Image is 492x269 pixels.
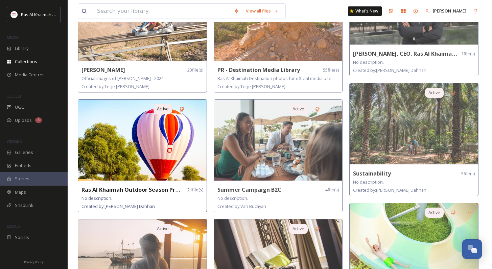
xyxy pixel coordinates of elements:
[353,67,426,73] span: Created by: [PERSON_NAME] Dahhan
[15,234,29,241] span: Socials
[428,209,440,216] span: Active
[353,179,384,185] span: No description.
[433,8,466,14] span: [PERSON_NAME]
[81,195,112,201] span: No description.
[242,4,282,18] a: View all files
[7,139,22,144] span: WIDGETS
[157,225,169,232] span: Active
[15,176,29,182] span: Stories
[15,117,32,124] span: Uploads
[217,186,281,193] strong: Summer Campaign B2C
[81,203,155,209] span: Created by: [PERSON_NAME] Dahhan
[15,104,24,110] span: UGC
[187,67,203,73] span: 23 file(s)
[217,83,285,89] span: Created by: Terje [PERSON_NAME]
[353,187,426,193] span: Created by: [PERSON_NAME] Dahhan
[428,89,440,96] span: Active
[292,106,304,112] span: Active
[461,51,475,57] span: 1 file(s)
[35,117,42,123] div: 8
[81,186,220,193] strong: Ras Al Khaimah Outdoor Season Press Release 2024
[214,100,343,181] img: 986c165d-17bd-490e-9150-b83c6d4a2d2e.jpg
[7,224,20,229] span: SOCIALS
[217,75,332,81] span: Ras Al Khaimah Destination photos for official media use.
[81,66,125,74] strong: [PERSON_NAME]
[15,58,37,65] span: Collections
[15,45,28,52] span: Library
[21,11,117,18] span: Ras Al Khaimah Tourism Development Authority
[217,203,266,209] span: Created by: Van Bucayan
[81,75,164,81] span: Official images of [PERSON_NAME] - 2024
[348,6,382,16] a: What's New
[24,260,44,264] span: Privacy Policy
[157,106,169,112] span: Active
[325,187,339,193] span: 4 file(s)
[461,170,475,177] span: 5 file(s)
[15,189,26,195] span: Maps
[187,187,203,193] span: 21 file(s)
[7,93,21,99] span: COLLECT
[323,67,339,73] span: 55 file(s)
[7,35,19,40] span: MEDIA
[292,225,304,232] span: Active
[217,66,300,74] strong: PR - Destination Media Library
[217,195,248,201] span: No description.
[15,149,33,156] span: Galleries
[462,239,482,259] button: Open Chat
[353,170,391,177] strong: Sustainability
[422,4,470,18] a: [PERSON_NAME]
[350,83,478,164] img: 6af0912f-5ad3-4dba-861f-f5ab8fa920a1.jpg
[15,162,31,169] span: Embeds
[15,72,45,78] span: Media Centres
[24,258,44,266] a: Privacy Policy
[94,4,230,19] input: Search your library
[81,83,149,89] span: Created by: Terje [PERSON_NAME]
[15,202,33,209] span: SnapLink
[353,59,384,65] span: No description.
[78,100,207,181] img: e0222ccf-6255-4936-987a-341590b03107.jpg
[11,11,18,18] img: Logo_RAKTDA_RGB-01.png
